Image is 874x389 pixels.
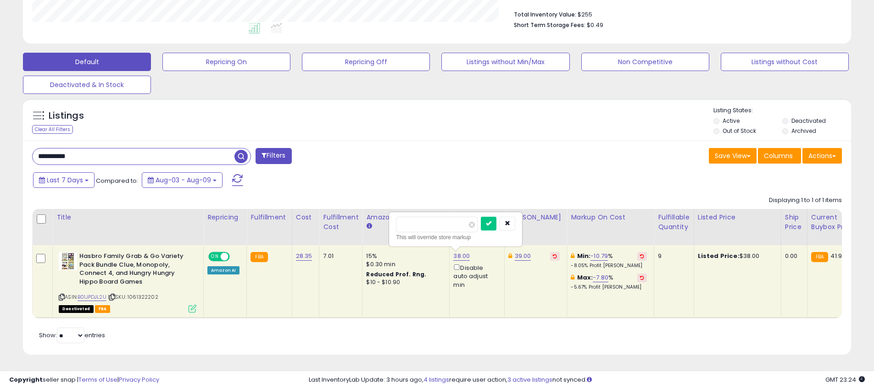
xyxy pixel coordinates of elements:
[78,375,117,384] a: Terms of Use
[658,213,690,232] div: Fulfillable Quantity
[791,127,816,135] label: Archived
[59,252,196,312] div: ASIN:
[723,117,740,125] label: Active
[508,213,563,222] div: [PERSON_NAME]
[296,213,316,222] div: Cost
[95,305,111,313] span: FBA
[32,125,73,134] div: Clear All Filters
[79,252,191,288] b: Hasbro Family Grab & Go Variety Pack Bundle Clue, Monopoly, Connect 4, and Hungry Hungry Hippo Bo...
[785,252,800,260] div: 0.00
[59,305,94,313] span: All listings that are unavailable for purchase on Amazon for any reason other than out-of-stock
[453,263,497,289] div: Disable auto adjust min
[366,270,426,278] b: Reduced Prof. Rng.
[23,76,151,94] button: Deactivated & In Stock
[33,172,95,188] button: Last 7 Days
[78,293,106,301] a: B01JPDJL2U
[423,375,449,384] a: 4 listings
[785,213,803,232] div: Ship Price
[209,253,221,261] span: ON
[228,253,243,261] span: OFF
[309,376,865,384] div: Last InventoryLab Update: 3 hours ago, require user action, not synced.
[698,213,777,222] div: Listed Price
[698,252,774,260] div: $38.00
[366,213,445,222] div: Amazon Fees
[590,252,608,261] a: -10.79
[119,375,159,384] a: Privacy Policy
[764,151,793,160] span: Columns
[811,252,828,262] small: FBA
[96,176,138,185] span: Compared to:
[507,375,552,384] a: 3 active listings
[769,196,842,205] div: Displaying 1 to 1 of 1 items
[323,252,355,260] div: 7.01
[758,148,801,164] button: Columns
[514,11,576,18] b: Total Inventory Value:
[577,273,593,282] b: Max:
[59,252,77,270] img: 51F24NpgsQL._SL40_.jpg
[296,252,312,261] a: 28.35
[721,53,849,71] button: Listings without Cost
[251,213,288,222] div: Fulfillment
[515,252,531,261] a: 39.00
[207,266,239,274] div: Amazon AI
[23,53,151,71] button: Default
[323,213,358,232] div: Fulfillment Cost
[581,53,709,71] button: Non Competitive
[256,148,291,164] button: Filters
[514,8,835,19] li: $255
[142,172,223,188] button: Aug-03 - Aug-09
[207,213,243,222] div: Repricing
[791,117,826,125] label: Deactivated
[571,263,647,269] p: -8.05% Profit [PERSON_NAME]
[251,252,267,262] small: FBA
[577,252,591,260] b: Min:
[9,375,43,384] strong: Copyright
[593,273,608,282] a: -7.80
[811,213,858,232] div: Current Buybox Price
[571,284,647,290] p: -5.67% Profit [PERSON_NAME]
[567,209,654,245] th: The percentage added to the cost of goods (COGS) that forms the calculator for Min & Max prices.
[587,21,603,29] span: $0.49
[108,293,158,301] span: | SKU: 1061322202
[366,260,442,268] div: $0.30 min
[571,213,650,222] div: Markup on Cost
[658,252,686,260] div: 9
[514,21,585,29] b: Short Term Storage Fees:
[49,110,84,122] h5: Listings
[366,252,442,260] div: 15%
[830,252,846,260] span: 41.99
[825,375,865,384] span: 2025-08-17 23:24 GMT
[366,279,442,286] div: $10 - $10.90
[366,222,372,230] small: Amazon Fees.
[723,127,756,135] label: Out of Stock
[156,175,211,185] span: Aug-03 - Aug-09
[39,331,105,340] span: Show: entries
[441,53,569,71] button: Listings without Min/Max
[571,252,647,269] div: %
[396,233,515,242] div: This will override store markup
[56,213,200,222] div: Title
[571,274,647,290] div: %
[713,106,851,115] p: Listing States:
[302,53,430,71] button: Repricing Off
[453,252,470,261] a: 38.00
[162,53,290,71] button: Repricing On
[802,148,842,164] button: Actions
[9,376,159,384] div: seller snap | |
[698,252,740,260] b: Listed Price:
[47,175,83,185] span: Last 7 Days
[709,148,757,164] button: Save View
